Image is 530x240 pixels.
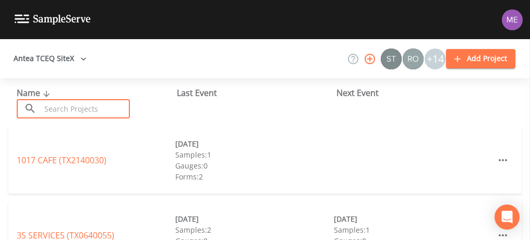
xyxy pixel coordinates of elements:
[334,224,492,235] div: Samples: 1
[175,171,334,182] div: Forms: 2
[381,49,402,69] img: c0670e89e469b6405363224a5fca805c
[41,99,130,118] input: Search Projects
[380,49,402,69] div: Stan Porter
[425,49,445,69] div: +14
[495,205,520,230] div: Open Intercom Messenger
[336,87,497,99] div: Next Event
[446,49,515,68] button: Add Project
[402,49,424,69] div: Rodolfo Ramirez
[17,154,106,166] a: 1017 CAFE (TX2140030)
[334,213,492,224] div: [DATE]
[175,160,334,171] div: Gauges: 0
[9,49,91,68] button: Antea TCEQ SiteX
[17,87,53,99] span: Name
[177,87,337,99] div: Last Event
[175,149,334,160] div: Samples: 1
[502,9,523,30] img: d4d65db7c401dd99d63b7ad86343d265
[175,224,334,235] div: Samples: 2
[15,15,91,25] img: logo
[403,49,424,69] img: 7e5c62b91fde3b9fc00588adc1700c9a
[175,213,334,224] div: [DATE]
[175,138,334,149] div: [DATE]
